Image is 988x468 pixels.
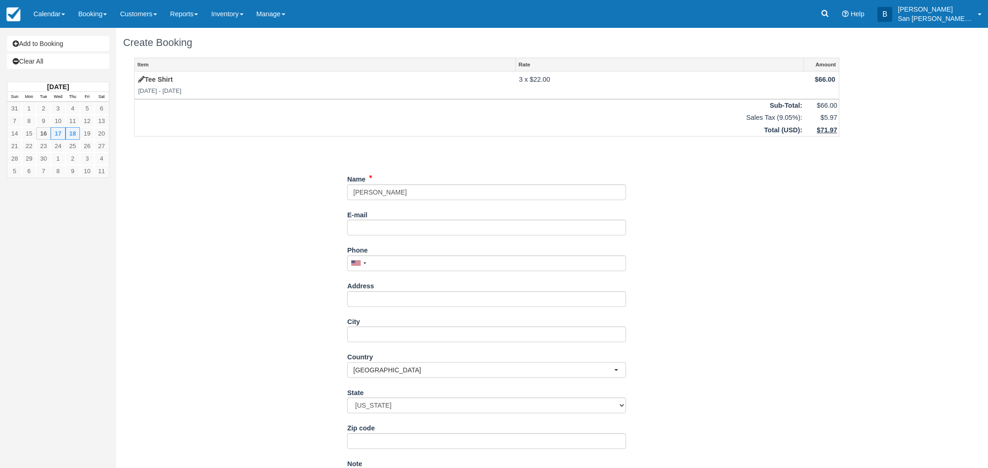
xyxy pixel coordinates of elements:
[7,54,109,69] a: Clear All
[36,140,51,152] a: 23
[7,140,22,152] a: 21
[784,126,797,134] span: USD
[80,165,94,177] a: 10
[36,152,51,165] a: 30
[7,165,22,177] a: 5
[516,58,804,71] a: Rate
[347,242,368,255] label: Phone
[348,256,369,271] div: United States: +1
[842,11,849,17] i: Help
[347,420,375,433] label: Zip code
[353,365,614,375] span: [GEOGRAPHIC_DATA]
[51,127,65,140] a: 17
[47,83,69,91] strong: [DATE]
[804,71,839,99] td: $66.00
[51,102,65,115] a: 3
[94,127,109,140] a: 20
[817,126,837,134] u: $71.97
[94,140,109,152] a: 27
[94,102,109,115] a: 6
[66,140,80,152] a: 25
[7,152,22,165] a: 28
[22,140,36,152] a: 22
[804,58,839,71] a: Amount
[898,14,972,23] p: San [PERSON_NAME] Hut Systems
[94,115,109,127] a: 13
[7,115,22,127] a: 7
[877,7,892,22] div: B
[80,140,94,152] a: 26
[347,349,373,362] label: Country
[764,126,802,134] strong: Total ( ):
[94,92,109,102] th: Sat
[36,165,51,177] a: 7
[898,5,972,14] p: [PERSON_NAME]
[347,207,367,220] label: E-mail
[22,165,36,177] a: 6
[51,115,65,127] a: 10
[7,102,22,115] a: 31
[66,102,80,115] a: 4
[51,152,65,165] a: 1
[94,152,109,165] a: 4
[347,278,374,291] label: Address
[515,71,804,99] td: 3 x $22.00
[138,87,512,96] em: [DATE] - [DATE]
[770,102,802,109] strong: Sub-Total:
[80,115,94,127] a: 12
[22,127,36,140] a: 15
[80,127,94,140] a: 19
[22,115,36,127] a: 8
[80,152,94,165] a: 3
[51,92,65,102] th: Wed
[66,165,80,177] a: 9
[80,102,94,115] a: 5
[138,76,173,83] a: Tee Shirt
[22,152,36,165] a: 29
[804,111,839,124] td: $5.97
[347,171,365,184] label: Name
[36,115,51,127] a: 9
[94,165,109,177] a: 11
[66,152,80,165] a: 2
[804,99,839,111] td: $66.00
[7,36,109,51] a: Add to Booking
[135,111,804,124] td: Sales Tax (9.05%):
[80,92,94,102] th: Fri
[135,58,515,71] a: Item
[347,314,360,327] label: City
[347,385,363,398] label: State
[51,165,65,177] a: 8
[66,127,80,140] a: 18
[36,92,51,102] th: Tue
[36,102,51,115] a: 2
[7,92,22,102] th: Sun
[7,127,22,140] a: 14
[66,92,80,102] th: Thu
[22,102,36,115] a: 1
[123,37,850,48] h1: Create Booking
[850,10,864,18] span: Help
[7,7,20,21] img: checkfront-main-nav-mini-logo.png
[22,92,36,102] th: Mon
[66,115,80,127] a: 11
[51,140,65,152] a: 24
[347,362,626,378] button: [GEOGRAPHIC_DATA]
[36,127,51,140] a: 16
